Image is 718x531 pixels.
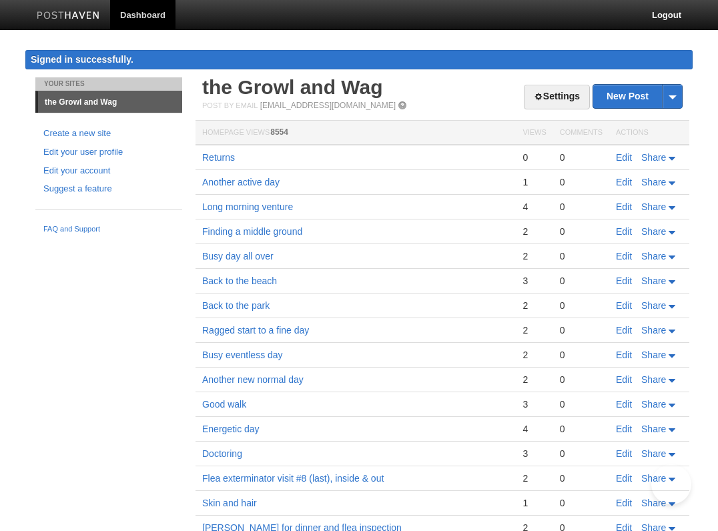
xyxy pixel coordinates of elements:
div: 2 [522,472,546,484]
span: Share [641,399,666,410]
div: 0 [560,448,603,460]
a: Edit [616,325,632,336]
div: 2 [522,225,546,237]
a: Edit [616,473,632,484]
a: Back to the beach [202,276,277,286]
span: Share [641,448,666,459]
a: Edit [616,226,632,237]
div: 0 [560,250,603,262]
a: Edit [616,201,632,212]
a: Finding a middle ground [202,226,302,237]
a: Back to the park [202,300,270,311]
th: Comments [553,121,609,145]
a: Returns [202,152,235,163]
div: 0 [560,275,603,287]
div: 0 [560,300,603,312]
a: Settings [524,85,590,109]
a: Edit your user profile [43,145,174,159]
a: Ragged start to a fine day [202,325,309,336]
a: Long morning venture [202,201,293,212]
div: 4 [522,423,546,435]
a: Edit [616,152,632,163]
span: Share [641,152,666,163]
a: the Growl and Wag [38,91,182,113]
div: Signed in successfully. [25,50,693,69]
span: Share [641,300,666,311]
a: Suggest a feature [43,182,174,196]
div: 0 [560,472,603,484]
span: Share [641,350,666,360]
div: 3 [522,275,546,287]
a: Busy day all over [202,251,274,261]
a: Another active day [202,177,280,187]
a: Edit [616,424,632,434]
span: Share [641,424,666,434]
a: Edit [616,251,632,261]
th: Actions [609,121,689,145]
div: 2 [522,324,546,336]
span: 8554 [270,127,288,137]
a: Edit [616,498,632,508]
img: Posthaven-bar [37,11,100,21]
div: 0 [560,176,603,188]
div: 0 [560,201,603,213]
a: Edit [616,276,632,286]
a: Doctoring [202,448,242,459]
div: 2 [522,250,546,262]
div: 0 [560,374,603,386]
a: Good walk [202,399,246,410]
a: Edit [616,399,632,410]
div: 3 [522,448,546,460]
a: Edit [616,374,632,385]
div: 0 [522,151,546,163]
a: Skin and hair [202,498,257,508]
th: Views [516,121,553,145]
span: Post by Email [202,101,258,109]
a: Energetic day [202,424,260,434]
span: Share [641,325,666,336]
span: Share [641,374,666,385]
span: Share [641,276,666,286]
a: New Post [593,85,682,108]
div: 1 [522,497,546,509]
span: Share [641,473,666,484]
div: 2 [522,349,546,361]
a: [EMAIL_ADDRESS][DOMAIN_NAME] [260,101,396,110]
a: Edit [616,350,632,360]
div: 0 [560,398,603,410]
a: FAQ and Support [43,223,174,235]
th: Homepage Views [196,121,516,145]
span: Share [641,498,666,508]
a: Create a new site [43,127,174,141]
a: Edit [616,177,632,187]
div: 0 [560,225,603,237]
span: Share [641,226,666,237]
div: 0 [560,423,603,435]
div: 3 [522,398,546,410]
a: Flea exterminator visit #8 (last), inside & out [202,473,384,484]
div: 2 [522,300,546,312]
a: Busy eventless day [202,350,283,360]
span: Share [641,201,666,212]
div: 0 [560,151,603,163]
a: Another new normal day [202,374,304,385]
a: Edit [616,300,632,311]
iframe: Help Scout Beacon - Open [651,464,691,504]
span: Share [641,177,666,187]
li: Your Sites [35,77,182,91]
div: 0 [560,497,603,509]
div: 2 [522,374,546,386]
div: 1 [522,176,546,188]
a: Edit your account [43,164,174,178]
span: Share [641,251,666,261]
a: the Growl and Wag [202,76,383,98]
a: Edit [616,448,632,459]
div: 0 [560,349,603,361]
div: 0 [560,324,603,336]
div: 4 [522,201,546,213]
